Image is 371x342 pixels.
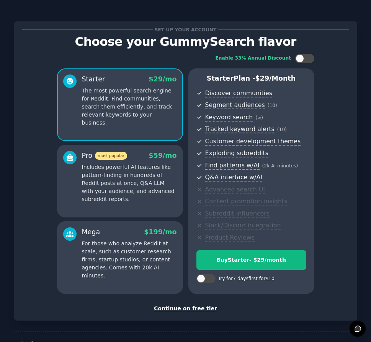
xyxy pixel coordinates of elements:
[205,198,288,206] span: Content promotion insights
[255,75,296,82] span: $ 29 /month
[218,276,275,282] div: Try for 7 days first for $10
[82,227,100,237] div: Mega
[277,127,287,132] span: ( 10 )
[205,149,268,157] span: Exploding subreddits
[205,113,253,122] span: Keyword search
[95,152,127,160] span: most popular
[205,210,270,218] span: Subreddit influencers
[82,163,177,203] p: Includes powerful AI features like pattern-finding in hundreds of Reddit posts at once, Q&A LLM w...
[216,55,291,62] div: Enable 33% Annual Discount
[205,186,265,194] span: Advanced search UI
[196,74,306,83] p: Starter Plan -
[144,228,177,236] span: $ 199 /mo
[205,173,262,182] span: Q&A interface w/AI
[205,222,281,230] span: Slack/Discord integration
[205,101,265,109] span: Segment audiences
[82,75,105,84] div: Starter
[82,87,177,127] p: The most powerful search engine for Reddit. Find communities, search them efficiently, and track ...
[255,115,263,120] span: ( ∞ )
[205,138,301,146] span: Customer development themes
[82,151,127,160] div: Pro
[205,162,260,170] span: Find patterns w/AI
[196,250,306,270] button: BuyStarter- $29/month
[205,125,275,133] span: Tracked keyword alerts
[149,75,177,83] span: $ 29 /mo
[205,234,255,242] span: Product Reviews
[205,89,272,97] span: Discover communities
[82,240,177,280] p: For those who analyze Reddit at scale, such as customer research firms, startup studios, or conte...
[153,26,218,34] span: Set up your account
[262,163,298,169] span: ( 2k AI minutes )
[268,103,277,108] span: ( 10 )
[197,256,306,264] div: Buy Starter - $ 29 /month
[22,35,349,49] p: Choose your GummySearch flavor
[22,305,349,313] div: Continue on free tier
[149,152,177,159] span: $ 59 /mo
